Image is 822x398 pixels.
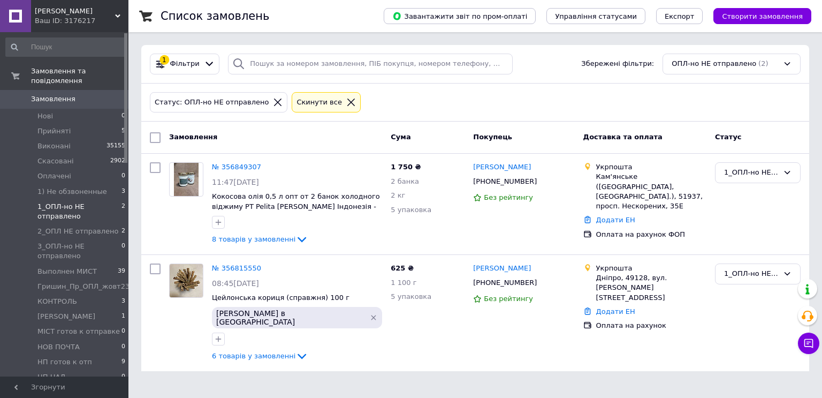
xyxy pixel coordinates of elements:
[391,292,431,301] span: 5 упаковка
[715,133,742,141] span: Статус
[121,227,125,236] span: 2
[37,202,121,221] span: 1_ОПЛ-но НЕ отправлено
[724,268,779,280] div: 1_ОПЛ-но НЕ отправлено
[216,309,363,326] span: [PERSON_NAME] в [GEOGRAPHIC_DATA]
[546,8,645,24] button: Управління статусами
[170,264,203,297] img: Фото товару
[118,267,125,276] span: 39
[484,193,533,201] span: Без рейтингу
[37,111,53,121] span: Нові
[121,342,125,352] span: 0
[596,307,635,316] a: Додати ЕН
[473,133,512,141] span: Покупець
[121,202,125,221] span: 2
[153,97,271,108] div: Статус: ОПЛ-но НЕ отправлено
[212,235,295,243] span: 8 товарів у замовленні
[596,273,706,303] div: Дніпро, 49128, вул. [PERSON_NAME][STREET_ADDRESS]
[596,216,635,224] a: Додати ЕН
[37,357,92,367] span: НП готов к отп
[37,327,120,336] span: МІСТ готов к отправке
[37,141,71,151] span: Виконані
[121,312,125,321] span: 1
[37,171,71,181] span: Оплачені
[391,163,421,171] span: 1 750 ₴
[391,264,414,272] span: 625 ₴
[391,279,416,287] span: 1 100 г
[212,352,308,360] a: 6 товарів у замовленні
[391,177,419,185] span: 2 банка
[121,357,125,367] span: 9
[159,55,169,65] div: 1
[161,10,269,22] h1: Список замовлень
[37,282,134,291] span: Гришин_Пр_ОПЛ_жовт23р
[31,94,75,104] span: Замовлення
[37,242,121,261] span: 3_ОПЛ-но НЕ отправлено
[212,264,261,272] a: № 356815550
[121,187,125,197] span: 3
[169,133,217,141] span: Замовлення
[121,126,125,136] span: 5
[581,59,654,69] span: Збережені фільтри:
[212,163,261,171] a: № 356849307
[169,264,203,298] a: Фото товару
[391,191,405,199] span: 2 кг
[384,8,536,24] button: Завантажити звіт по пром-оплаті
[121,171,125,181] span: 0
[473,162,531,172] a: [PERSON_NAME]
[212,235,308,243] a: 8 товарів у замовленні
[228,54,513,74] input: Пошук за номером замовлення, ПІБ покупця, номером телефону, Email, номером накладної
[369,313,378,322] svg: Видалити мітку
[212,352,295,360] span: 6 товарів у замовленні
[121,297,125,306] span: 3
[5,37,126,57] input: Пошук
[35,16,128,26] div: Ваш ID: 3176217
[665,12,695,20] span: Експорт
[37,312,95,321] span: [PERSON_NAME]
[798,333,819,354] button: Чат з покупцем
[37,156,74,166] span: Скасовані
[583,133,663,141] span: Доставка та оплата
[106,141,125,151] span: 35155
[471,175,539,189] div: [PHONE_NUMBER]
[596,162,706,172] div: Укрпошта
[391,206,431,214] span: 5 упаковка
[212,192,380,220] a: Кокосова олія 0,5 л опт от 2 банок холодного віджиму PT Pelita [PERSON_NAME] Індонезія - травень 25р
[722,12,803,20] span: Створити замовлення
[37,342,80,352] span: НОВ ПОЧТА
[121,111,125,121] span: 0
[37,372,65,382] span: НП НАЛ
[35,6,115,16] span: Какао Бум
[391,133,410,141] span: Cума
[170,59,200,69] span: Фільтри
[596,172,706,211] div: Кам'янське ([GEOGRAPHIC_DATA], [GEOGRAPHIC_DATA].), 51937, просп. Нескорених, 35Е
[724,167,779,178] div: 1_ОПЛ-но НЕ отправлено
[555,12,637,20] span: Управління статусами
[31,66,128,86] span: Замовлення та повідомлення
[212,178,259,186] span: 11:47[DATE]
[596,230,706,239] div: Оплата на рахунок ФОП
[473,264,531,274] a: [PERSON_NAME]
[37,297,77,306] span: КОНТРОЛЬ
[37,267,97,276] span: Выполнен МИСТ
[212,294,349,302] a: Цейлонська кориця (справжня) 100 г
[672,59,756,69] span: ОПЛ-но НЕ отправлено
[121,242,125,261] span: 0
[110,156,125,166] span: 2902
[169,162,203,197] a: Фото товару
[484,295,533,303] span: Без рейтингу
[294,97,344,108] div: Cкинути все
[713,8,811,24] button: Створити замовлення
[121,327,125,336] span: 0
[37,227,118,236] span: 2_ОПЛ НЕ отправлено
[596,264,706,273] div: Укрпошта
[703,12,811,20] a: Створити замовлення
[758,59,768,67] span: (2)
[174,163,199,196] img: Фото товару
[656,8,703,24] button: Експорт
[392,11,527,21] span: Завантажити звіт по пром-оплаті
[596,321,706,331] div: Оплата на рахунок
[212,279,259,288] span: 08:45[DATE]
[471,276,539,290] div: [PHONE_NUMBER]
